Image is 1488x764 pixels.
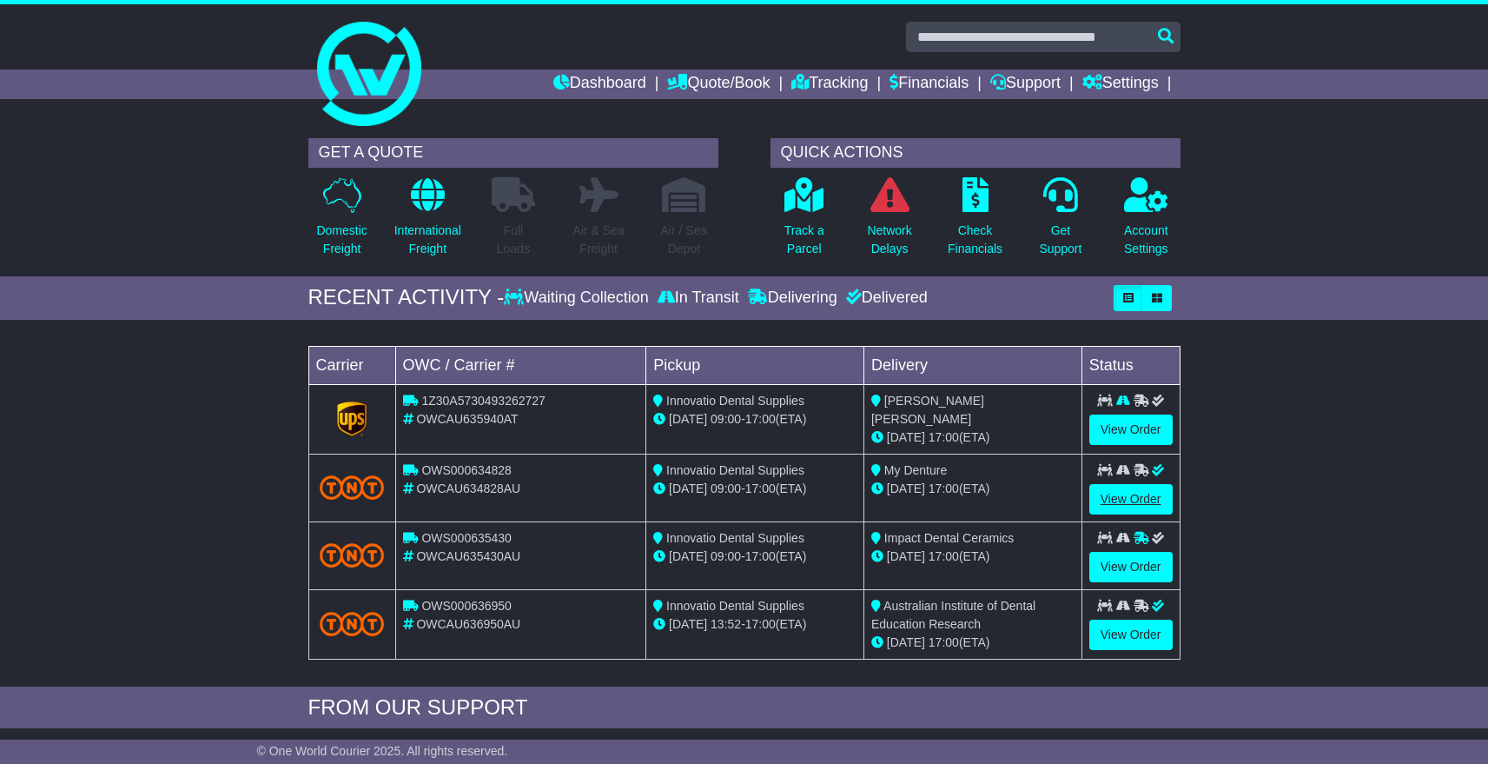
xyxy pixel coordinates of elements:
[867,222,911,258] p: Network Delays
[337,402,367,436] img: GetCarrierServiceLogo
[871,394,984,426] span: [PERSON_NAME] [PERSON_NAME]
[711,482,741,495] span: 09:00
[866,176,912,268] a: NetworkDelays
[320,475,385,499] img: TNT_Domestic.png
[929,482,959,495] span: 17:00
[666,463,804,477] span: Innovatio Dental Supplies
[666,531,804,545] span: Innovatio Dental Supplies
[653,289,744,308] div: In Transit
[889,70,969,99] a: Financials
[1089,415,1173,445] a: View Order
[661,222,708,258] p: Air / Sea Depot
[711,617,741,631] span: 13:52
[887,430,925,444] span: [DATE]
[653,410,856,429] div: - (ETA)
[492,222,535,258] p: Full Loads
[308,138,718,168] div: GET A QUOTE
[416,482,520,495] span: OWCAU634828AU
[948,222,1002,258] p: Check Financials
[791,70,868,99] a: Tracking
[884,463,947,477] span: My Denture
[669,412,707,426] span: [DATE]
[1089,552,1173,582] a: View Order
[1039,222,1081,258] p: Get Support
[947,176,1003,268] a: CheckFinancials
[990,70,1061,99] a: Support
[394,222,461,258] p: International Freight
[653,548,856,566] div: - (ETA)
[257,744,508,758] span: © One World Courier 2025. All rights reserved.
[320,612,385,635] img: TNT_Domestic.png
[871,548,1075,566] div: (ETA)
[745,412,776,426] span: 17:00
[308,346,395,384] td: Carrier
[669,482,707,495] span: [DATE]
[308,695,1180,721] div: FROM OUR SUPPORT
[320,543,385,567] img: TNT_Domestic.png
[421,599,512,613] span: OWS000636950
[887,549,925,563] span: [DATE]
[669,617,707,631] span: [DATE]
[1038,176,1082,268] a: GetSupport
[784,176,825,268] a: Track aParcel
[863,346,1081,384] td: Delivery
[421,394,545,408] span: 1Z30A5730493262727
[1082,70,1159,99] a: Settings
[871,429,1075,447] div: (ETA)
[653,480,856,498] div: - (ETA)
[711,549,741,563] span: 09:00
[1081,346,1180,384] td: Status
[553,70,646,99] a: Dashboard
[1089,484,1173,515] a: View Order
[887,482,925,495] span: [DATE]
[308,285,505,310] div: RECENT ACTIVITY -
[887,635,925,649] span: [DATE]
[1089,620,1173,650] a: View Order
[871,480,1075,498] div: (ETA)
[842,289,928,308] div: Delivered
[646,346,864,384] td: Pickup
[884,531,1014,545] span: Impact Dental Ceramics
[744,289,842,308] div: Delivering
[745,617,776,631] span: 17:00
[666,599,804,613] span: Innovatio Dental Supplies
[416,412,518,426] span: OWCAU635940AT
[316,222,367,258] p: Domestic Freight
[929,549,959,563] span: 17:00
[669,549,707,563] span: [DATE]
[666,394,804,408] span: Innovatio Dental Supplies
[421,463,512,477] span: OWS000634828
[416,549,520,563] span: OWCAU635430AU
[871,599,1035,631] span: Australian Institute of Dental Education Research
[416,617,520,631] span: OWCAU636950AU
[871,634,1075,652] div: (ETA)
[504,289,652,308] div: Waiting Collection
[573,222,625,258] p: Air & Sea Freight
[784,222,824,258] p: Track a Parcel
[929,430,959,444] span: 17:00
[745,482,776,495] span: 17:00
[929,635,959,649] span: 17:00
[653,615,856,634] div: - (ETA)
[393,176,462,268] a: InternationalFreight
[315,176,367,268] a: DomesticFreight
[421,531,512,545] span: OWS000635430
[667,70,770,99] a: Quote/Book
[395,346,646,384] td: OWC / Carrier #
[770,138,1180,168] div: QUICK ACTIONS
[1123,176,1169,268] a: AccountSettings
[745,549,776,563] span: 17:00
[1124,222,1168,258] p: Account Settings
[711,412,741,426] span: 09:00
